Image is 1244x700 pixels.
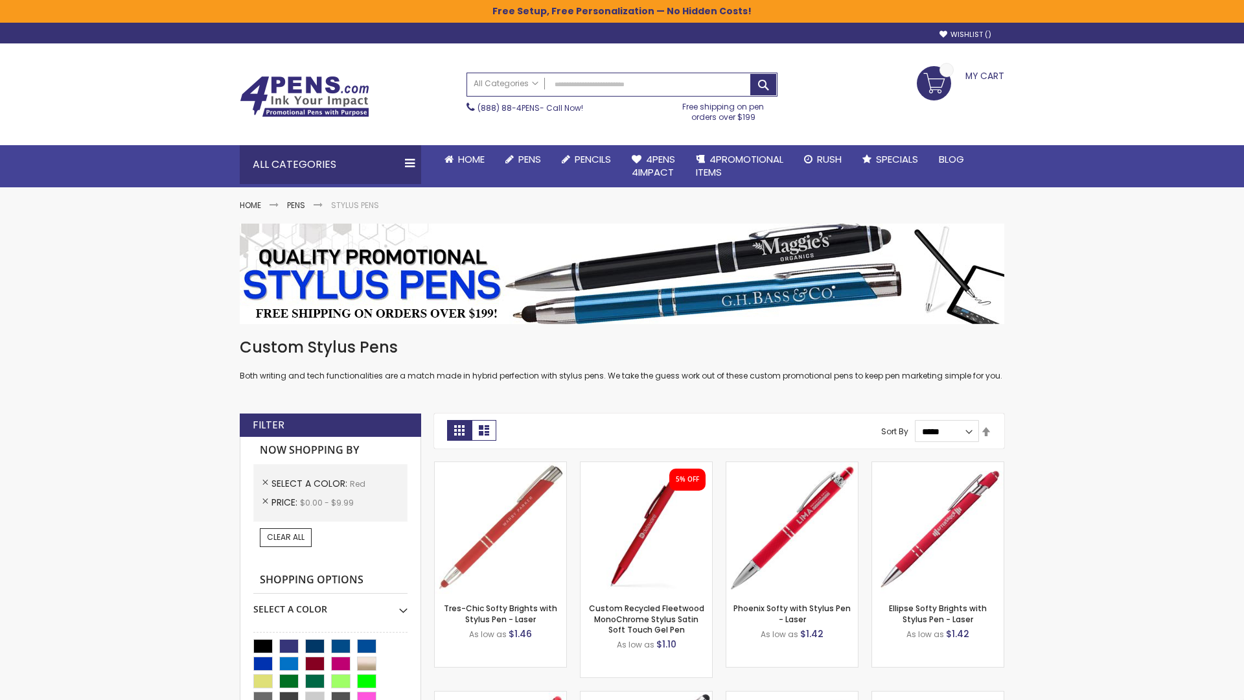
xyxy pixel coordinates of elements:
[240,224,1004,324] img: Stylus Pens
[240,145,421,184] div: All Categories
[939,152,964,166] span: Blog
[458,152,485,166] span: Home
[800,627,824,640] span: $1.42
[852,145,928,174] a: Specials
[435,462,566,594] img: Tres-Chic Softy Brights with Stylus Pen - Laser-Red
[478,102,540,113] a: (888) 88-4PENS
[581,462,712,594] img: Custom Recycled Fleetwood MonoChrome Stylus Satin Soft Touch Gel Pen-Red
[761,629,798,640] span: As low as
[253,437,408,464] strong: Now Shopping by
[253,594,408,616] div: Select A Color
[271,496,300,509] span: Price
[469,629,507,640] span: As low as
[240,337,1004,382] div: Both writing and tech functionalities are a match made in hybrid perfection with stylus pens. We ...
[669,97,778,122] div: Free shipping on pen orders over $199
[331,200,379,211] strong: Stylus Pens
[435,461,566,472] a: Tres-Chic Softy Brights with Stylus Pen - Laser-Red
[794,145,852,174] a: Rush
[253,418,284,432] strong: Filter
[467,73,545,95] a: All Categories
[444,603,557,624] a: Tres-Chic Softy Brights with Stylus Pen - Laser
[872,462,1004,594] img: Ellipse Softy Brights with Stylus Pen - Laser-Red
[906,629,944,640] span: As low as
[632,152,675,179] span: 4Pens 4impact
[474,78,538,89] span: All Categories
[656,638,676,651] span: $1.10
[726,462,858,594] img: Phoenix Softy with Stylus Pen - Laser-Red
[881,426,908,437] label: Sort By
[551,145,621,174] a: Pencils
[271,477,350,490] span: Select A Color
[685,145,794,187] a: 4PROMOTIONALITEMS
[876,152,918,166] span: Specials
[287,200,305,211] a: Pens
[676,475,699,484] div: 5% OFF
[581,461,712,472] a: Custom Recycled Fleetwood MonoChrome Stylus Satin Soft Touch Gel Pen-Red
[575,152,611,166] span: Pencils
[518,152,541,166] span: Pens
[240,337,1004,358] h1: Custom Stylus Pens
[726,461,858,472] a: Phoenix Softy with Stylus Pen - Laser-Red
[350,478,365,489] span: Red
[240,76,369,117] img: 4Pens Custom Pens and Promotional Products
[267,531,305,542] span: Clear All
[509,627,532,640] span: $1.46
[495,145,551,174] a: Pens
[939,30,991,40] a: Wishlist
[589,603,704,635] a: Custom Recycled Fleetwood MonoChrome Stylus Satin Soft Touch Gel Pen
[872,461,1004,472] a: Ellipse Softy Brights with Stylus Pen - Laser-Red
[946,627,969,640] span: $1.42
[300,497,354,508] span: $0.00 - $9.99
[617,639,654,650] span: As low as
[434,145,495,174] a: Home
[621,145,685,187] a: 4Pens4impact
[889,603,987,624] a: Ellipse Softy Brights with Stylus Pen - Laser
[260,528,312,546] a: Clear All
[253,566,408,594] strong: Shopping Options
[240,200,261,211] a: Home
[478,102,583,113] span: - Call Now!
[447,420,472,441] strong: Grid
[817,152,842,166] span: Rush
[733,603,851,624] a: Phoenix Softy with Stylus Pen - Laser
[696,152,783,179] span: 4PROMOTIONAL ITEMS
[928,145,974,174] a: Blog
